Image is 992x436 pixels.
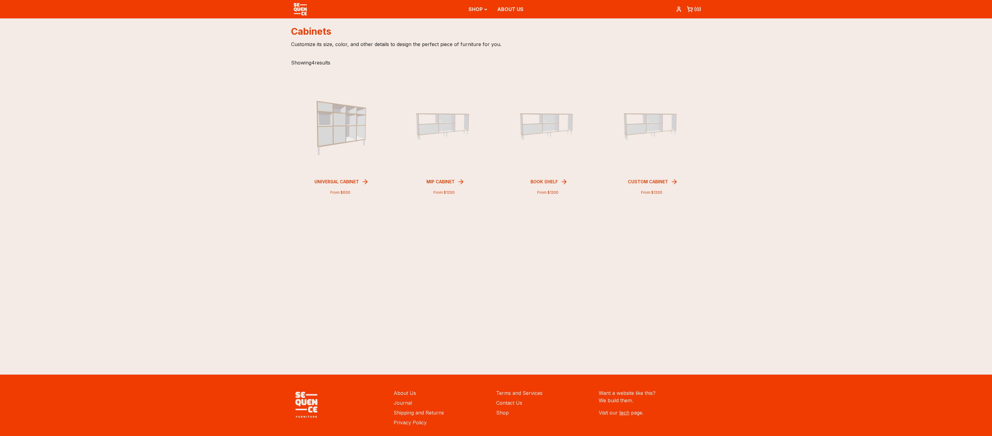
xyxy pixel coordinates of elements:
[496,400,522,406] a: Contact Us
[528,176,560,187] h3: Book Shelf
[599,409,701,416] p: Visit our page.
[602,76,701,195] a: prdCustom CabinetFrom $1200
[291,76,390,195] a: prdUniversal CabinetFrom $600
[602,190,701,195] p: From $ 1200
[395,190,494,195] p: From $ 1200
[291,389,322,420] img: logo
[599,389,701,397] p: Want a website like this?
[394,410,444,416] a: Shipping and Returns
[499,76,597,195] a: prdBook ShelfFrom $1200
[513,101,583,150] img: prd
[291,37,701,52] p: Customize its size, color, and other details to design the perfect piece of furniture for you.
[496,390,543,396] a: Terms and Services
[499,190,597,195] p: From $ 1200
[312,176,361,187] h3: Universal Cabinet
[424,176,457,187] h3: MIP Cabinet
[394,390,416,396] a: About Us
[599,397,701,404] p: We build them.
[394,400,412,406] a: Journal
[306,93,375,158] img: prd
[496,410,509,416] a: Shop
[619,410,629,416] a: tech
[291,59,701,66] h4: Showing 4 results
[291,190,390,195] p: From $ 600
[617,101,687,150] img: prd
[694,6,701,13] div: ( 0 )
[469,1,488,18] button: SHOP
[395,76,494,195] a: prdMIP CabinetFrom $1200
[410,101,479,150] img: prd
[497,6,523,12] a: ABOUT US
[291,26,701,37] h4: cabinets
[625,176,671,187] h3: Custom Cabinet
[394,419,427,426] a: Privacy Policy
